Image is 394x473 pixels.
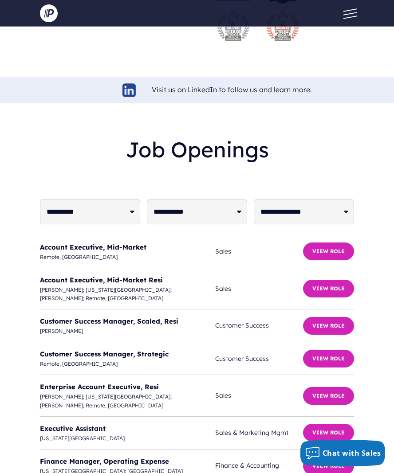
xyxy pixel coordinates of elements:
button: Chat with Sales [300,440,386,466]
button: View Role [303,424,354,442]
span: [PERSON_NAME]; [US_STATE][GEOGRAPHIC_DATA]; [PERSON_NAME]; Remote, [GEOGRAPHIC_DATA] [40,285,215,302]
span: Sales [215,391,303,400]
a: Visit us on LinkedIn to follow us and learn more. [152,85,312,94]
span: Sales [215,284,303,293]
span: Sales & Marketing Mgmt [215,428,303,438]
span: Remote, [GEOGRAPHIC_DATA] [40,360,215,368]
span: Remote, [GEOGRAPHIC_DATA] [40,253,215,261]
a: Executive Assistant [40,424,106,433]
span: Customer Success [215,354,303,364]
button: View Role [303,317,354,335]
button: View Role [303,350,354,367]
a: Account Executive, Mid-Market Resi [40,276,163,284]
span: [PERSON_NAME] [40,327,215,335]
a: Enterprise Account Executive, Resi [40,383,159,391]
a: Customer Success Manager, Strategic [40,350,169,358]
img: linkedin-logo [121,82,138,98]
button: View Role [303,242,354,260]
h2: Job Openings [40,130,354,169]
a: Finance Manager, Operating Expense [40,457,169,465]
button: View Role [303,387,354,405]
a: Account Executive, Mid-Market [40,243,146,251]
span: Finance & Accounting [215,461,303,470]
button: View Role [303,280,354,297]
span: Customer Success [215,321,303,330]
span: Chat with Sales [323,448,381,458]
span: [PERSON_NAME]; [US_STATE][GEOGRAPHIC_DATA]; [PERSON_NAME]; Remote, [GEOGRAPHIC_DATA] [40,392,215,409]
a: Customer Success Manager, Scaled, Resi [40,317,178,325]
span: [US_STATE][GEOGRAPHIC_DATA] [40,434,215,442]
span: Sales [215,246,303,256]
